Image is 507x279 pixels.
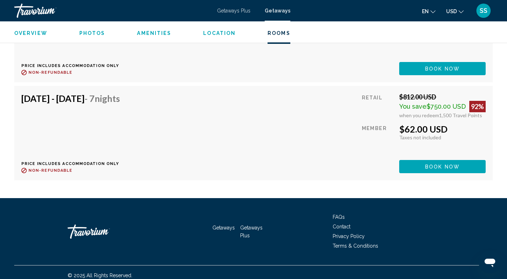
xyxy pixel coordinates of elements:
a: Getaways Plus [240,225,263,238]
span: $750.00 USD [427,103,466,110]
h4: [DATE] - [DATE] [21,93,120,104]
button: Change currency [446,6,464,16]
button: Book now [399,160,486,173]
button: Rooms [268,30,290,36]
a: Getaways [212,225,235,231]
a: Privacy Policy [333,233,365,239]
span: SS [480,7,487,14]
span: You save [399,103,427,110]
button: Change language [422,6,435,16]
span: - 7 [85,93,120,104]
a: Getaways Plus [217,8,250,14]
a: Terms & Conditions [333,243,378,249]
p: Price includes accommodation only [21,161,125,166]
a: Getaways [265,8,290,14]
span: Taxes not included [399,134,441,140]
span: © 2025 All Rights Reserved. [68,273,132,278]
button: Location [203,30,236,36]
span: USD [446,9,457,14]
div: $62.00 USD [399,124,486,134]
div: Retail [362,93,394,118]
span: when you redeem [399,112,439,118]
a: FAQs [333,214,345,220]
a: Contact [333,224,350,229]
button: Book now [399,62,486,75]
iframe: Кнопка запуска окна обмена сообщениями [479,250,501,273]
span: Book now [425,66,460,72]
button: User Menu [474,3,493,18]
div: 92% [469,101,486,112]
p: Price includes accommodation only [21,63,125,68]
span: en [422,9,429,14]
div: Member [362,124,394,155]
span: 1,500 Travel Points [439,112,482,118]
button: Overview [14,30,47,36]
button: Amenities [137,30,171,36]
a: Travorium [68,221,139,242]
button: Photos [79,30,105,36]
span: Nights [95,93,120,104]
a: Travorium [14,4,210,18]
div: $812.00 USD [399,93,486,101]
span: Non-refundable [28,168,72,173]
span: Book now [425,164,460,170]
span: Non-refundable [28,70,72,75]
